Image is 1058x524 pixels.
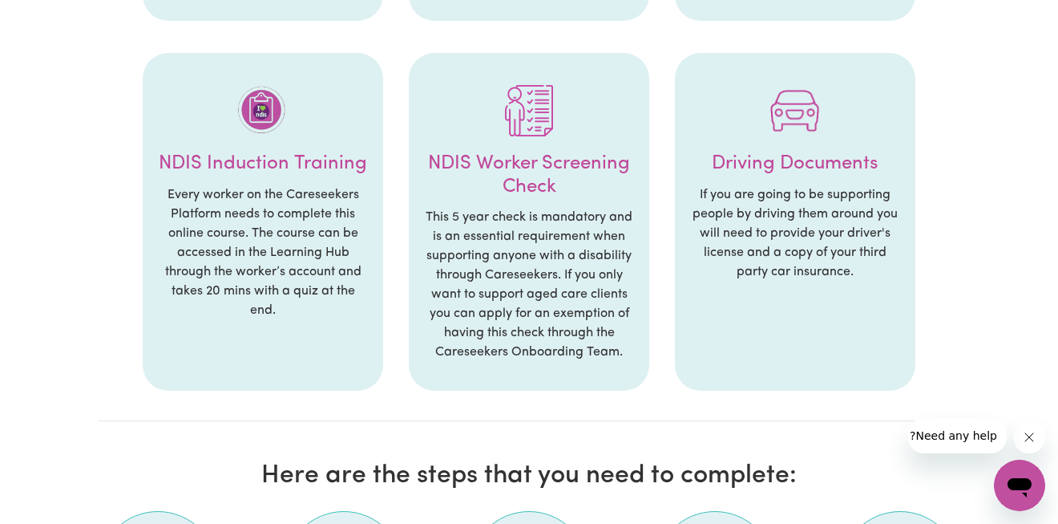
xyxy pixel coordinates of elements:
h4: NDIS Worker Screening Check [425,152,633,199]
p: If you are going to be supporting people by driving them around you will need to provide your dri... [691,185,899,282]
iframe: إغلاق الرسالة [1013,421,1045,453]
h4: NDIS Induction Training [159,152,367,176]
iframe: رسالة من الشركة [908,418,1007,453]
p: This 5 year check is mandatory and is an essential requirement when supporting anyone with a disa... [425,208,633,362]
h4: Driving Documents [691,152,899,176]
h2: Here are the steps that you need to complete: [98,461,960,491]
iframe: زر إطلاق نافذة المراسلة [994,460,1045,511]
p: Every worker on the Careseekers Platform needs to complete this online course. The course can be ... [159,185,367,320]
